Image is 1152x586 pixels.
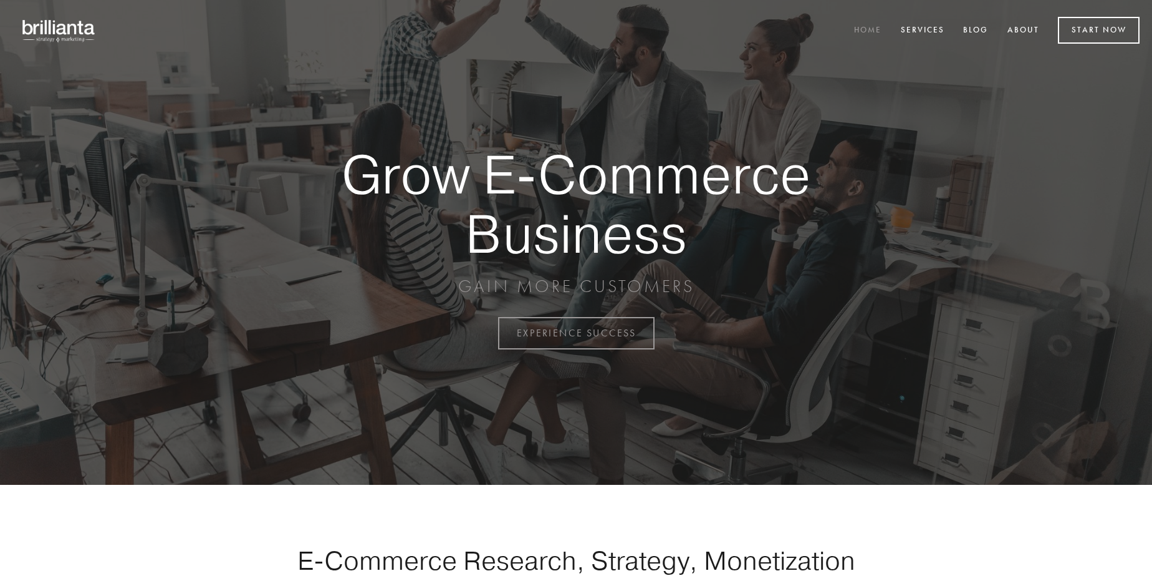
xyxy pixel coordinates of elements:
a: Home [846,21,890,41]
p: GAIN MORE CUSTOMERS [298,275,854,298]
img: brillianta - research, strategy, marketing [12,12,106,49]
a: About [999,21,1047,41]
a: Services [893,21,953,41]
a: EXPERIENCE SUCCESS [498,317,655,349]
strong: Grow E-Commerce Business [298,145,854,263]
h1: E-Commerce Research, Strategy, Monetization [258,545,894,576]
a: Blog [955,21,996,41]
a: Start Now [1058,17,1140,44]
